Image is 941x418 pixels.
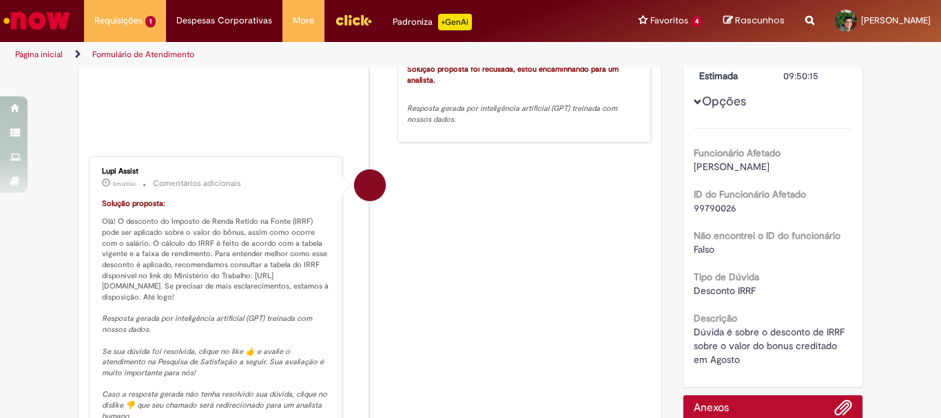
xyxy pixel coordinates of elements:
[407,64,621,85] font: Solução proposta foi recusada, estou encaminhando para um analista.
[407,103,619,125] em: Resposta gerada por inteligência artificial (GPT) treinada com nossos dados.
[153,178,241,189] small: Comentários adicionais
[112,180,136,188] span: 3m atrás
[112,180,136,188] time: 01/09/2025 09:49:57
[15,49,63,60] a: Página inicial
[694,229,840,242] b: Não encontrei o ID do funcionário
[694,243,714,255] span: Falso
[691,16,703,28] span: 4
[102,167,331,176] div: Lupi Assist
[176,14,272,28] span: Despesas Corporativas
[694,284,756,297] span: Desconto IRRF
[694,271,759,283] b: Tipo de Dúvida
[694,147,780,159] b: Funcionário Afetado
[293,14,314,28] span: More
[694,312,737,324] b: Descrição
[694,160,769,173] span: [PERSON_NAME]
[393,14,472,30] div: Padroniza
[335,10,372,30] img: click_logo_yellow_360x200.png
[145,16,156,28] span: 1
[650,14,688,28] span: Favoritos
[689,55,774,83] dt: Conclusão Estimada
[10,42,617,67] ul: Trilhas de página
[438,14,472,30] p: +GenAi
[694,402,729,415] h2: Anexos
[723,14,785,28] a: Rascunhos
[783,55,847,83] div: [DATE] 09:50:15
[735,14,785,27] span: Rascunhos
[861,14,931,26] span: [PERSON_NAME]
[92,49,194,60] a: Formulário de Atendimento
[354,169,386,201] div: Lupi Assist
[1,7,72,34] img: ServiceNow
[694,326,847,366] span: Dúvida é sobre o desconto de IRRF sobre o valor do bonus creditado em Agosto
[694,202,736,214] span: 99790026
[94,14,143,28] span: Requisições
[694,188,806,200] b: ID do Funcionário Afetado
[102,198,165,209] font: Solução proposta:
